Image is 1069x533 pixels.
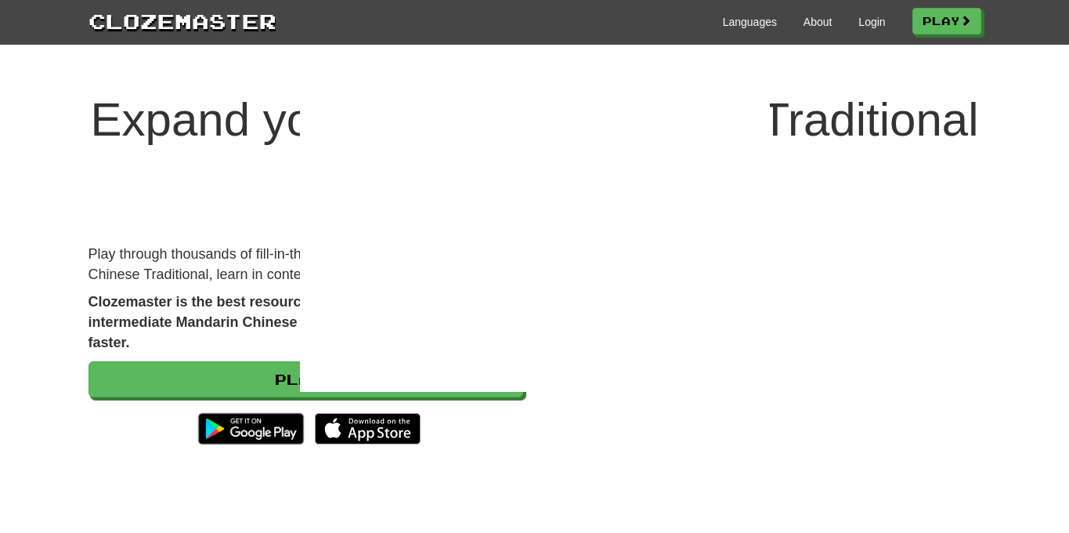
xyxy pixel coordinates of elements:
a: About [804,14,832,30]
img: Get it on Google Play [190,405,312,452]
a: Play [912,8,981,34]
a: Clozemaster [88,6,276,35]
a: Play [88,361,523,397]
h1: Expand your Mandarin Chinese Traditional vocabulary . [88,94,981,198]
a: Languages [723,14,777,30]
img: blank image [300,78,770,392]
strong: Clozemaster is the best resource for advanced beginner and intermediate Mandarin Chinese Traditio... [88,294,516,350]
img: Download_on_the_App_Store_Badge_US-UK_135x40-25178aeef6eb6b83b96f5f2d004eda3bffbb37122de64afbaef7... [315,413,421,444]
p: Play through thousands of fill-in-the-blank sentences in Mandarin Chinese Traditional, learn in c... [88,245,523,285]
a: Login [858,14,885,30]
